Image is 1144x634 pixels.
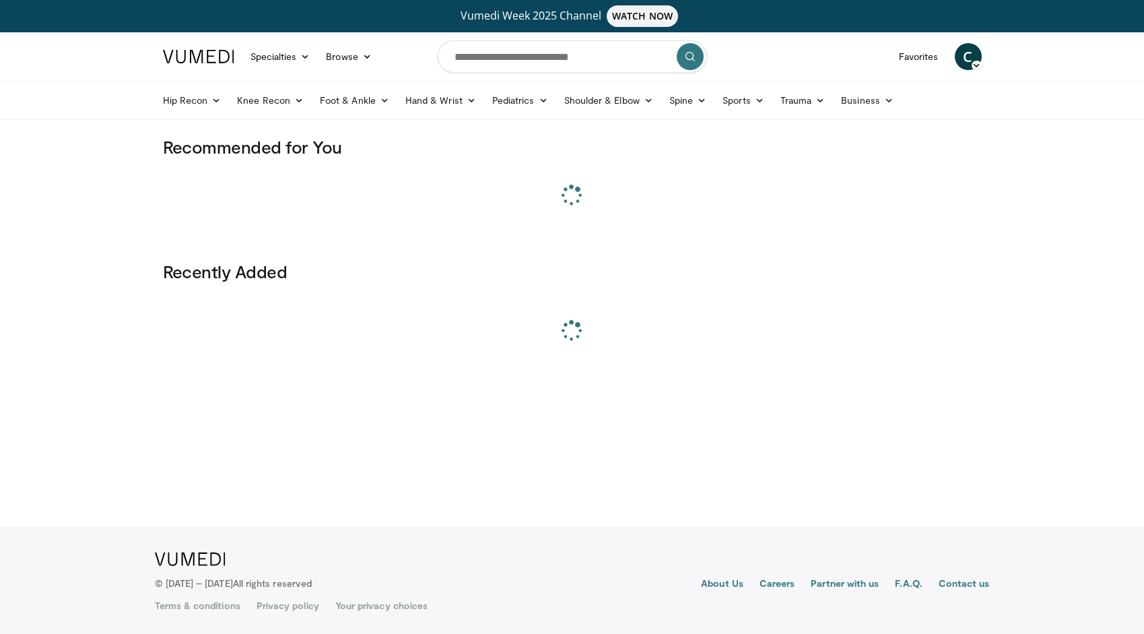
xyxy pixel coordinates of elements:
a: Favorites [891,43,947,70]
img: VuMedi Logo [155,552,226,566]
a: Trauma [772,87,834,114]
h3: Recommended for You [163,136,982,158]
a: Business [833,87,902,114]
span: All rights reserved [233,577,312,589]
a: Careers [760,577,795,593]
a: C [955,43,982,70]
a: About Us [701,577,743,593]
input: Search topics, interventions [438,40,707,73]
a: Sports [714,87,772,114]
a: F.A.Q. [895,577,922,593]
a: Shoulder & Elbow [556,87,661,114]
a: Spine [661,87,714,114]
a: Terms & conditions [155,599,240,612]
img: VuMedi Logo [163,50,234,63]
a: Your privacy choices [335,599,428,612]
a: Browse [318,43,380,70]
a: Hand & Wrist [397,87,484,114]
a: Partner with us [811,577,879,593]
p: © [DATE] – [DATE] [155,577,312,590]
a: Foot & Ankle [312,87,397,114]
a: Hip Recon [155,87,230,114]
a: Privacy policy [257,599,319,612]
span: WATCH NOW [607,5,678,27]
h3: Recently Added [163,261,982,282]
a: Vumedi Week 2025 ChannelWATCH NOW [165,5,980,27]
a: Specialties [242,43,318,70]
a: Pediatrics [484,87,556,114]
a: Contact us [939,577,990,593]
a: Knee Recon [229,87,312,114]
